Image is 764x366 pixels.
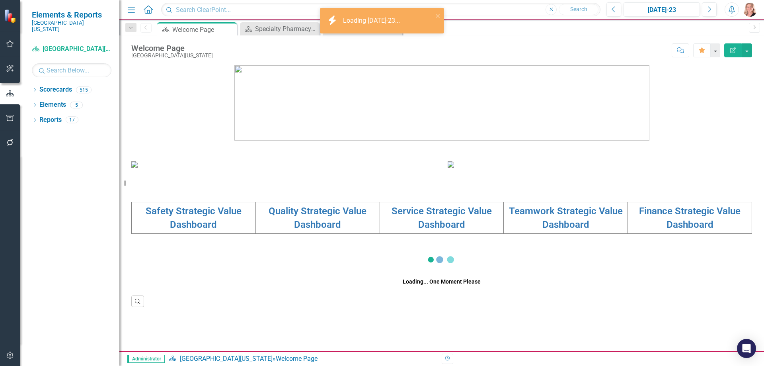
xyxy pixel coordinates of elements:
[570,6,587,12] span: Search
[403,278,481,286] div: Loading... One Moment Please
[4,9,18,23] img: ClearPoint Strategy
[32,10,111,20] span: Elements & Reports
[255,24,318,34] div: Specialty Pharmacy Dashboard
[39,115,62,125] a: Reports
[269,206,366,230] a: Quality Strategic Value Dashboard
[639,206,741,230] a: Finance Strategic Value Dashboard
[32,63,111,77] input: Search Below...
[743,2,757,17] img: Tiffany LaCoste
[32,20,111,33] small: [GEOGRAPHIC_DATA][US_STATE]
[234,65,649,141] img: download%20somc%20logo%20v2.png
[435,11,441,20] button: close
[624,2,700,17] button: [DATE]-23
[131,53,213,59] div: [GEOGRAPHIC_DATA][US_STATE]
[169,354,436,364] div: »
[131,161,138,168] img: download%20somc%20mission%20vision.png
[70,102,83,108] div: 5
[343,16,402,25] div: Loading [DATE]-23...
[39,85,72,94] a: Scorecards
[131,44,213,53] div: Welcome Page
[242,24,318,34] a: Specialty Pharmacy Dashboard
[626,5,697,15] div: [DATE]-23
[161,3,600,17] input: Search ClearPoint...
[172,25,235,35] div: Welcome Page
[559,4,598,15] button: Search
[392,206,492,230] a: Service Strategic Value Dashboard
[127,355,165,363] span: Administrator
[146,206,242,230] a: Safety Strategic Value Dashboard
[180,355,273,362] a: [GEOGRAPHIC_DATA][US_STATE]
[448,161,454,168] img: download%20somc%20strategic%20values%20v2.png
[66,117,78,123] div: 17
[39,100,66,110] a: Elements
[32,45,111,54] a: [GEOGRAPHIC_DATA][US_STATE]
[276,355,318,362] div: Welcome Page
[737,339,756,358] div: Open Intercom Messenger
[509,206,623,230] a: Teamwork Strategic Value Dashboard
[76,86,92,93] div: 515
